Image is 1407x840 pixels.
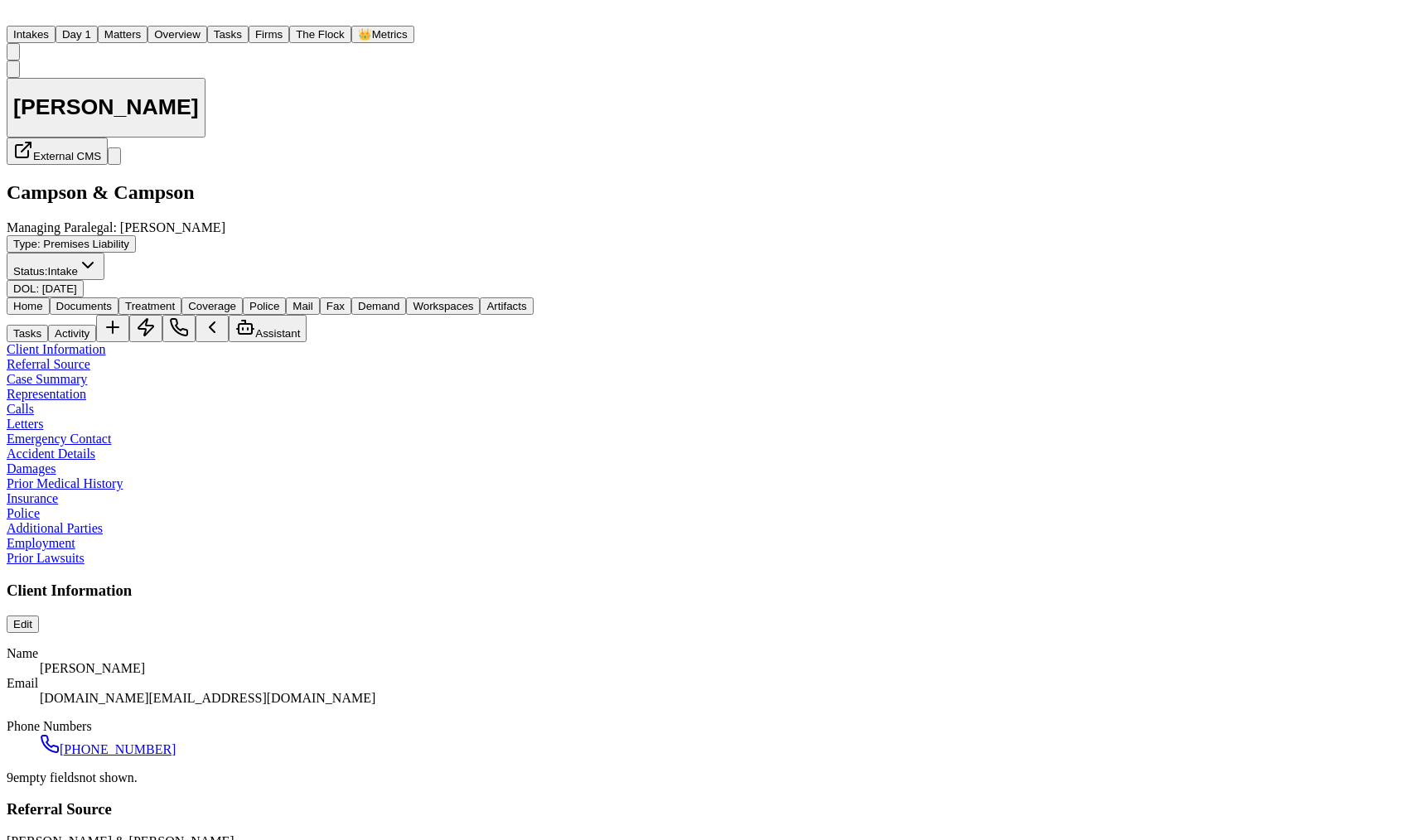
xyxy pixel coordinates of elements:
[7,357,90,371] a: Referral Source
[40,742,176,756] a: Call 1 (347) 963-3838
[40,691,534,706] div: [DOMAIN_NAME][EMAIL_ADDRESS][DOMAIN_NAME]
[7,27,56,41] a: Intakes
[7,521,103,535] a: Additional Parties
[7,506,40,520] a: Police
[7,26,56,43] button: Intakes
[413,300,473,312] span: Workspaces
[249,27,289,41] a: Firms
[7,253,104,280] button: Change status from Intake
[7,280,84,297] button: Edit DOL: 2025-08-09
[351,26,414,43] button: crownMetrics
[249,26,289,43] button: Firms
[56,300,112,312] span: Documents
[249,300,279,312] span: Police
[7,342,106,356] a: Client Information
[289,26,351,43] button: The Flock
[7,402,34,416] a: Calls
[13,618,32,630] span: Edit
[33,150,101,162] span: External CMS
[48,265,78,278] span: Intake
[147,26,207,43] button: Overview
[56,27,98,41] a: Day 1
[358,28,372,41] span: crown
[207,27,249,41] a: Tasks
[7,676,534,691] dt: Email
[7,181,534,204] h2: Campson & Campson
[207,26,249,43] button: Tasks
[7,78,205,138] button: Edit matter name
[7,417,43,431] a: Letters
[98,26,147,43] button: Matters
[188,300,236,312] span: Coverage
[147,27,207,41] a: Overview
[13,94,199,120] h1: [PERSON_NAME]
[125,300,175,312] span: Treatment
[13,238,41,250] span: Type :
[56,26,98,43] button: Day 1
[7,719,92,733] span: Phone Numbers
[372,28,408,41] span: Metrics
[7,235,136,253] button: Edit Type: Premises Liability
[120,220,225,234] span: [PERSON_NAME]
[98,27,147,41] a: Matters
[7,770,534,785] p: 9 empty fields not shown.
[7,11,27,25] a: Home
[7,461,56,476] a: Damages
[7,536,75,550] a: Employment
[289,27,351,41] a: The Flock
[7,582,534,600] h3: Client Information
[7,447,95,461] a: Accident Details
[486,300,526,312] span: Artifacts
[7,7,27,22] img: Finch Logo
[7,325,48,342] button: Tasks
[7,551,85,565] a: Prior Lawsuits
[13,265,48,278] span: Status:
[40,661,534,676] div: [PERSON_NAME]
[42,282,77,295] span: [DATE]
[326,300,345,312] span: Fax
[255,327,300,340] span: Assistant
[7,476,123,490] a: Prior Medical History
[7,387,86,401] a: Representation
[293,300,312,312] span: Mail
[7,372,87,386] a: Case Summary
[13,300,43,312] span: Home
[7,800,534,818] h3: Referral Source
[129,315,162,342] button: Create Immediate Task
[358,300,399,312] span: Demand
[43,238,129,250] span: Premises Liability
[7,138,108,165] button: External CMS
[229,315,307,342] button: Assistant
[7,432,111,446] a: Emergency Contact
[96,315,129,342] button: Add Task
[7,646,534,661] dt: Name
[7,220,117,234] span: Managing Paralegal:
[13,282,39,295] span: DOL :
[7,491,58,505] a: Insurance
[7,60,20,78] button: Copy Matter ID
[7,616,39,633] button: Edit
[48,325,96,342] button: Activity
[162,315,196,342] button: Make a Call
[351,27,414,41] a: crownMetrics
